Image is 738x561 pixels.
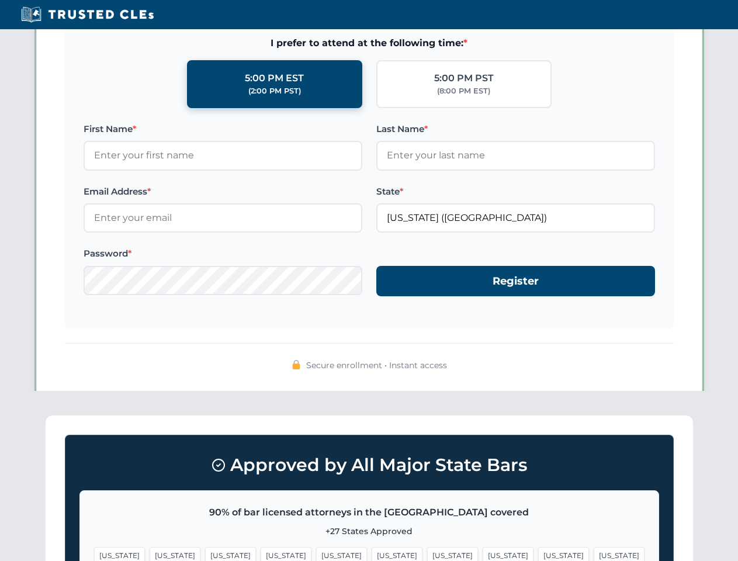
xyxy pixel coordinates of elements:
[18,6,157,23] img: Trusted CLEs
[248,85,301,97] div: (2:00 PM PST)
[437,85,490,97] div: (8:00 PM EST)
[84,203,362,233] input: Enter your email
[84,247,362,261] label: Password
[376,266,655,297] button: Register
[84,36,655,51] span: I prefer to attend at the following time:
[245,71,304,86] div: 5:00 PM EST
[84,141,362,170] input: Enter your first name
[434,71,494,86] div: 5:00 PM PST
[376,141,655,170] input: Enter your last name
[84,122,362,136] label: First Name
[94,505,645,520] p: 90% of bar licensed attorneys in the [GEOGRAPHIC_DATA] covered
[292,360,301,369] img: 🔒
[376,203,655,233] input: Arizona (AZ)
[376,122,655,136] label: Last Name
[84,185,362,199] label: Email Address
[79,449,659,481] h3: Approved by All Major State Bars
[306,359,447,372] span: Secure enrollment • Instant access
[376,185,655,199] label: State
[94,525,645,538] p: +27 States Approved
